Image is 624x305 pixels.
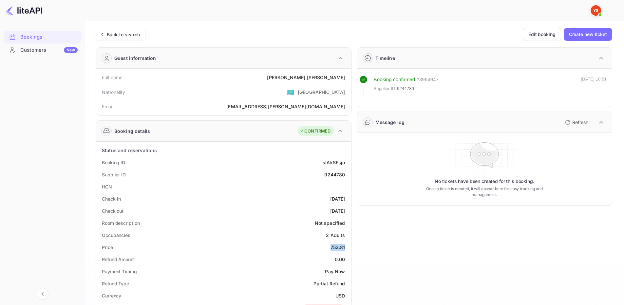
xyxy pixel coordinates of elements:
[102,232,130,239] div: Occupancies
[416,76,439,83] div: # 3964947
[564,28,612,41] button: Create new ticket
[375,55,395,62] div: Timeline
[331,244,345,251] div: 753.81
[375,119,405,126] div: Message log
[523,28,561,41] button: Edit booking
[102,280,129,287] div: Refund Type
[313,280,345,287] div: Partial Refund
[591,5,601,16] img: Yandex Support
[4,31,81,43] a: Bookings
[114,128,150,135] div: Booking details
[107,31,140,38] div: Back to search
[102,220,140,226] div: Room description
[5,5,42,16] img: LiteAPI logo
[561,117,591,128] button: Refresh
[374,85,397,92] span: Supplier ID:
[114,55,156,62] div: Guest information
[325,268,345,275] div: Pay Now
[581,76,607,95] div: [DATE] 10:51
[335,256,345,263] div: 0.00
[4,31,81,44] div: Bookings
[315,220,345,226] div: Not specified
[267,74,345,81] div: [PERSON_NAME] [PERSON_NAME]
[102,171,126,178] div: Supplier ID
[102,195,121,202] div: Check-in
[102,268,137,275] div: Payment Timing
[330,207,345,214] div: [DATE]
[330,195,345,202] div: [DATE]
[102,103,113,110] div: Email
[226,103,345,110] div: [EMAIL_ADDRESS][PERSON_NAME][DOMAIN_NAME]
[64,47,78,53] div: New
[435,178,534,185] p: No tickets have been created for this booking.
[37,288,48,300] button: Collapse navigation
[102,256,135,263] div: Refund Amount
[102,244,113,251] div: Price
[335,292,345,299] div: USD
[102,159,125,166] div: Booking ID
[20,33,78,41] div: Bookings
[102,183,112,190] div: HCN
[299,128,331,135] div: CONFIRMED
[102,147,157,154] div: Status and reservations
[298,89,345,96] div: [GEOGRAPHIC_DATA]
[326,232,345,239] div: 2 Adults
[397,85,414,92] span: 9244780
[20,46,78,54] div: Customers
[4,44,81,57] div: CustomersNew
[416,186,553,198] p: Once a ticket is created, it will appear here for easy tracking and management.
[324,171,345,178] div: 9244780
[4,44,81,56] a: CustomersNew
[287,86,294,98] span: United States
[102,207,123,214] div: Check out
[102,89,125,96] div: Nationality
[374,76,415,83] div: Booking confirmed
[102,74,123,81] div: Full name
[572,119,588,126] p: Refresh
[323,159,345,166] div: slAkSFsjo
[102,292,121,299] div: Currency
